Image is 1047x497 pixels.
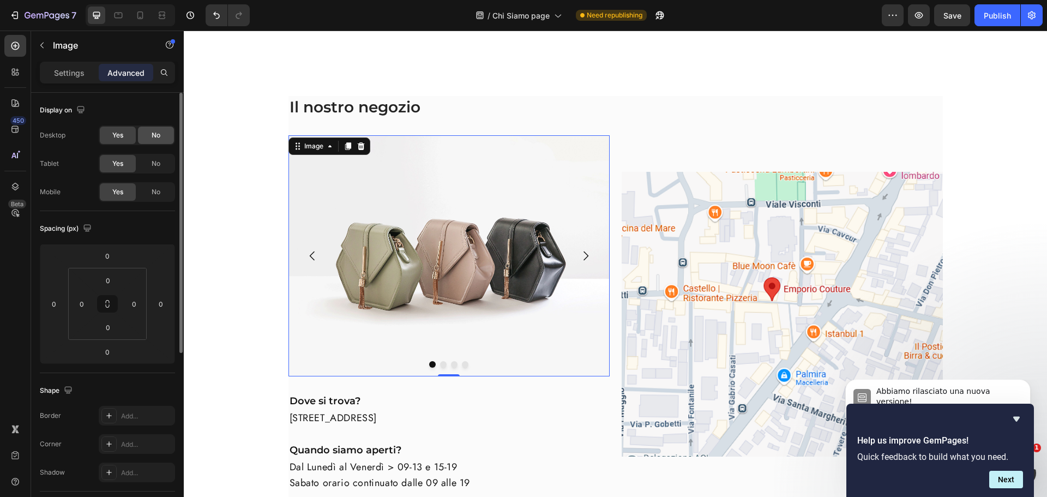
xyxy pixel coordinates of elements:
[54,67,85,79] p: Settings
[278,331,285,337] button: Dot
[10,116,26,125] div: 450
[40,159,59,169] div: Tablet
[152,130,160,140] span: No
[387,210,417,241] button: Carousel Next Arrow
[206,4,250,26] div: Undo/Redo
[492,10,550,21] span: Chi Siamo page
[105,105,426,346] img: image_demo.jpg
[74,296,90,312] input: 0px
[152,187,160,197] span: No
[71,9,76,22] p: 7
[118,111,142,121] div: Image
[47,7,194,28] div: Abbiamo rilasciato una nuova versione!
[587,10,642,20] span: Need republishing
[112,130,123,140] span: Yes
[16,51,202,70] div: Quick reply options
[8,200,26,208] div: Beta
[46,296,62,312] input: 0
[984,10,1011,21] div: Publish
[829,380,1047,457] iframe: Intercom notifications messaggio
[438,141,759,426] img: gempages_509570202598376621-2b85a93d-6638-45f5-b233-cf61d47f9bbb.png
[40,221,94,236] div: Spacing (px)
[112,159,123,169] span: Yes
[121,440,172,450] div: Add...
[4,4,81,26] button: 7
[40,103,87,118] div: Display on
[857,452,1023,462] p: Quick feedback to build what you need.
[152,159,160,169] span: No
[857,412,1023,488] div: Help us improve GemPages!
[245,331,252,337] button: Dot
[857,434,1023,447] h2: Help us improve GemPages!
[97,344,118,360] input: 0
[106,380,425,396] p: [STREET_ADDRESS]
[40,130,65,140] div: Desktop
[97,319,119,336] input: 0px
[40,384,75,398] div: Shape
[943,11,961,20] span: Save
[53,39,146,52] p: Image
[40,411,61,421] div: Border
[25,9,42,27] img: Profile image for Operator
[105,363,426,378] h2: Dove si trova?
[105,412,426,427] h2: Quando siamo aperti?
[126,296,142,312] input: 0px
[184,31,1047,497] iframe: Design area
[121,468,172,478] div: Add...
[153,296,169,312] input: 0
[267,331,274,337] button: Dot
[107,67,145,79] p: Advanced
[256,331,263,337] button: Dot
[47,29,194,39] p: Message from Operator, sent 8 sett. fa
[113,210,144,241] button: Carousel Back Arrow
[974,4,1020,26] button: Publish
[121,411,172,421] div: Add...
[25,51,202,70] button: Quick reply: Clicca qui per aggiornare il tuo GemPages
[97,272,119,289] input: 0px
[1010,412,1023,426] button: Hide survey
[105,65,426,87] h2: Il nostro negozio
[112,187,123,197] span: Yes
[934,4,970,26] button: Save
[106,429,425,460] p: Dal Lunedì al Venerdì > 09-13 e 15-19 Sabato orario continuato dalle 09 alle 19
[40,468,65,477] div: Shadow
[40,439,62,449] div: Corner
[488,10,490,21] span: /
[47,7,194,28] div: Message content
[97,248,118,264] input: 0
[40,187,61,197] div: Mobile
[989,471,1023,488] button: Next question
[1032,444,1041,452] span: 1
